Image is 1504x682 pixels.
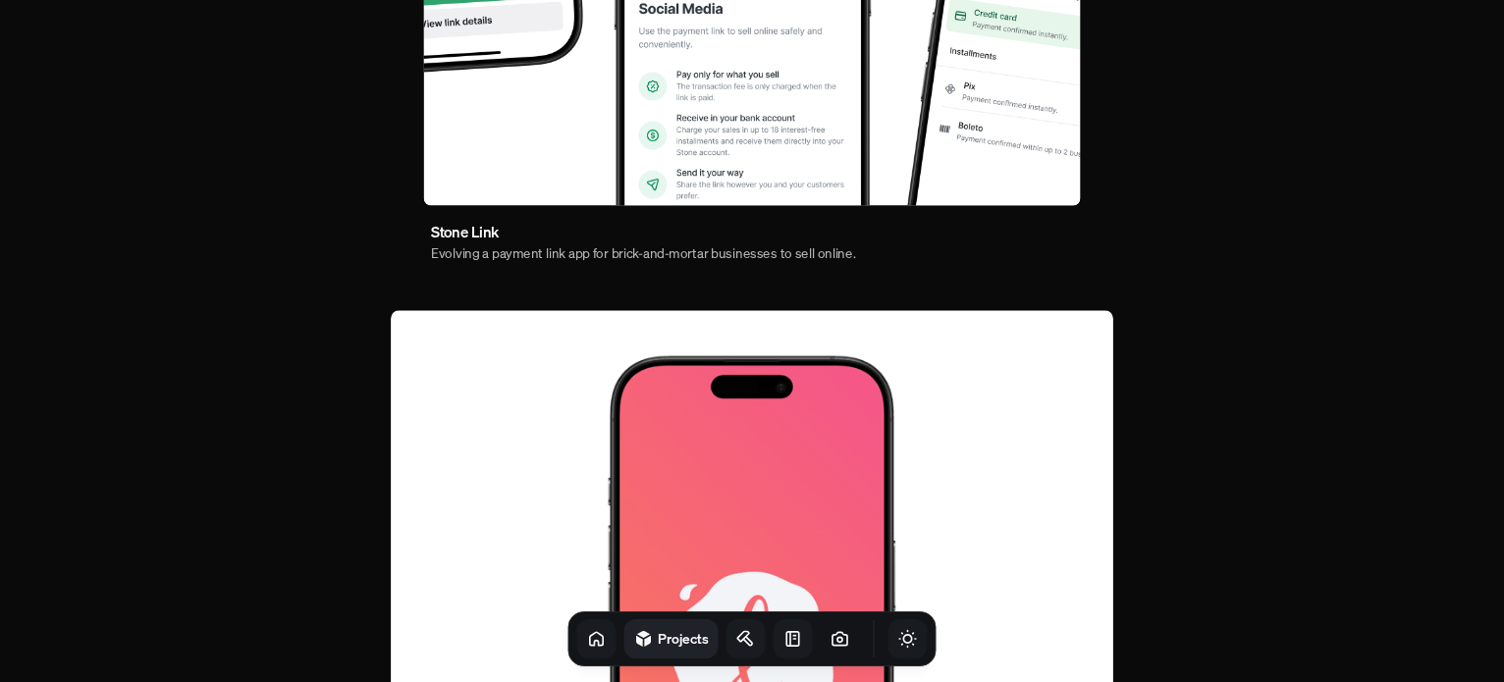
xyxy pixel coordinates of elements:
button: Toggle Theme [888,619,928,658]
h4: Evolving a payment link app for brick-and-mortar businesses to sell online. [431,242,855,262]
h3: Stone Link [431,220,499,242]
a: Stone LinkEvolving a payment link app for brick-and-mortar businesses to sell online. [424,213,863,270]
a: Projects [624,619,719,658]
h1: Projects [658,629,709,648]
